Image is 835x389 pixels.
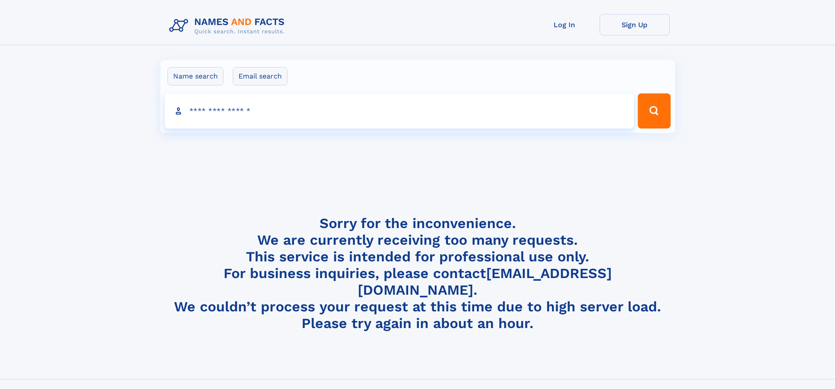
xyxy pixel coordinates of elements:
[167,67,224,86] label: Name search
[638,93,670,128] button: Search Button
[529,14,600,36] a: Log In
[600,14,670,36] a: Sign Up
[166,215,670,332] h4: Sorry for the inconvenience. We are currently receiving too many requests. This service is intend...
[165,93,634,128] input: search input
[358,265,612,298] a: [EMAIL_ADDRESS][DOMAIN_NAME]
[166,14,292,38] img: Logo Names and Facts
[233,67,288,86] label: Email search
